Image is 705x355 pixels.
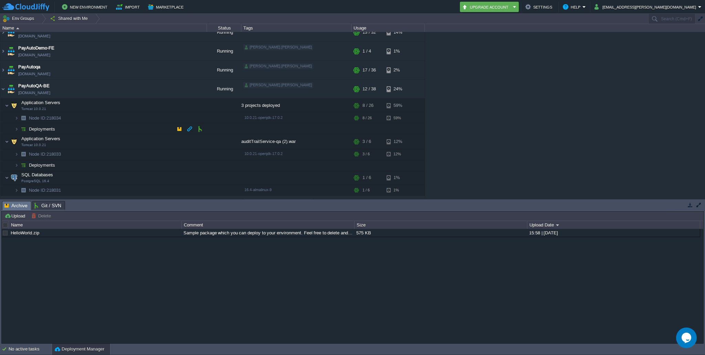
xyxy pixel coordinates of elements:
div: Upload Date [528,221,700,229]
div: 2% [387,61,409,79]
img: AMDAwAAAACH5BAEAAAAALAAAAAABAAEAAAICRAEAOw== [19,185,28,196]
span: Application Servers [21,136,61,142]
div: Running [207,196,241,214]
div: 1% [387,185,409,196]
a: [DOMAIN_NAME] [18,33,50,40]
div: 1% [387,196,409,214]
div: Size [355,221,527,229]
div: 8 / 26 [362,113,372,123]
img: AMDAwAAAACH5BAEAAAAALAAAAAABAAEAAAICRAEAOw== [19,124,28,134]
img: AMDAwAAAACH5BAEAAAAALAAAAAABAAEAAAICRAEAOw== [14,185,19,196]
button: Deployment Manager [55,346,104,353]
a: Node ID:218034 [28,115,62,121]
div: 1 / 6 [362,171,371,185]
img: AMDAwAAAACH5BAEAAAAALAAAAAABAAEAAAICRAEAOw== [14,160,19,170]
button: Delete [31,213,53,219]
div: 12% [387,135,409,148]
img: AMDAwAAAACH5BAEAAAAALAAAAAABAAEAAAICRAEAOw== [0,23,6,42]
span: 16.4-almalinux-9 [244,188,272,192]
span: Node ID: [29,115,46,121]
button: Upload [4,213,27,219]
div: 8 / 26 [362,99,373,112]
img: AMDAwAAAACH5BAEAAAAALAAAAAABAAEAAAICRAEAOw== [0,42,6,60]
img: AMDAwAAAACH5BAEAAAAALAAAAAABAAEAAAICRAEAOw== [9,135,19,148]
span: Node ID: [29,188,46,193]
div: Name [1,24,207,32]
button: Help [563,3,582,11]
a: Deployments [28,126,56,132]
a: HelloWorld.zip [11,230,39,235]
a: [DOMAIN_NAME] [18,89,50,96]
button: [EMAIL_ADDRESS][PERSON_NAME][DOMAIN_NAME] [594,3,698,11]
a: Node ID:218031 [28,187,62,193]
a: Deployments [28,162,56,168]
button: Marketplace [148,3,186,11]
span: Git / SVN [34,201,61,210]
span: PayAutoqa [18,64,40,70]
div: 59% [387,113,409,123]
img: AMDAwAAAACH5BAEAAAAALAAAAAABAAEAAAICRAEAOw== [9,99,19,112]
a: Node ID:218033 [28,151,62,157]
a: Application ServersTomcat 10.0.21 [21,100,61,105]
span: PayAutoQA-BE [18,82,50,89]
button: Import [116,3,142,11]
div: 3 / 6 [362,149,370,159]
div: 3 projects deployed [241,99,351,112]
span: 218033 [28,151,62,157]
span: Tomcat 10.0.21 [21,107,46,111]
button: Env Groups [2,14,36,23]
div: 1% [387,42,409,60]
span: Node ID: [29,152,46,157]
img: AMDAwAAAACH5BAEAAAAALAAAAAABAAEAAAICRAEAOw== [9,171,19,185]
div: auditTrailService-qa (2).war [241,135,351,148]
span: 218031 [28,187,62,193]
div: Running [207,42,241,60]
a: [DOMAIN_NAME] [18,70,50,77]
img: AMDAwAAAACH5BAEAAAAALAAAAAABAAEAAAICRAEAOw== [0,61,6,79]
div: 1 / 4 [362,196,371,214]
span: 10.0.21-openjdk-17.0.2 [244,115,283,120]
span: PostgreSQL 16.4 [21,179,49,183]
span: Tomcat 10.0.21 [21,143,46,147]
div: 12% [387,149,409,159]
div: [PERSON_NAME].[PERSON_NAME] [243,82,313,88]
div: 575 KB [355,229,527,237]
span: 218034 [28,115,62,121]
button: New Environment [62,3,109,11]
img: AMDAwAAAACH5BAEAAAAALAAAAAABAAEAAAICRAEAOw== [5,99,9,112]
div: 24% [387,80,409,98]
button: Shared with Me [50,14,90,23]
img: AMDAwAAAACH5BAEAAAAALAAAAAABAAEAAAICRAEAOw== [6,196,16,214]
img: AMDAwAAAACH5BAEAAAAALAAAAAABAAEAAAICRAEAOw== [6,42,16,60]
div: 13 / 32 [362,23,376,42]
div: 17 / 36 [362,61,376,79]
div: 12 / 38 [362,80,376,98]
div: 1 / 4 [362,42,371,60]
img: AMDAwAAAACH5BAEAAAAALAAAAAABAAEAAAICRAEAOw== [16,27,19,29]
a: [DOMAIN_NAME] [18,52,50,58]
div: Running [207,61,241,79]
div: 14% [387,23,409,42]
span: Archive [4,201,28,210]
img: AMDAwAAAACH5BAEAAAAALAAAAAABAAEAAAICRAEAOw== [19,160,28,170]
img: AMDAwAAAACH5BAEAAAAALAAAAAABAAEAAAICRAEAOw== [5,171,9,185]
div: [PERSON_NAME].[PERSON_NAME] [243,198,313,204]
img: AMDAwAAAACH5BAEAAAAALAAAAAABAAEAAAICRAEAOw== [6,23,16,42]
div: 15:58 | [DATE] [527,229,699,237]
a: SQL DatabasesPostgreSQL 16.4 [21,172,54,177]
div: 59% [387,99,409,112]
a: PayAutoDemo-FE [18,45,54,52]
img: AMDAwAAAACH5BAEAAAAALAAAAAABAAEAAAICRAEAOw== [5,135,9,148]
iframe: chat widget [676,328,698,348]
button: Upgrade Account [462,3,511,11]
img: AMDAwAAAACH5BAEAAAAALAAAAAABAAEAAAICRAEAOw== [14,124,19,134]
div: [PERSON_NAME].[PERSON_NAME] [243,63,313,69]
div: 1 / 6 [362,185,370,196]
img: AMDAwAAAACH5BAEAAAAALAAAAAABAAEAAAICRAEAOw== [14,149,19,159]
span: Application Servers [21,100,61,106]
div: [PERSON_NAME].[PERSON_NAME] [243,44,313,51]
a: Application ServersTomcat 10.0.21 [21,136,61,141]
